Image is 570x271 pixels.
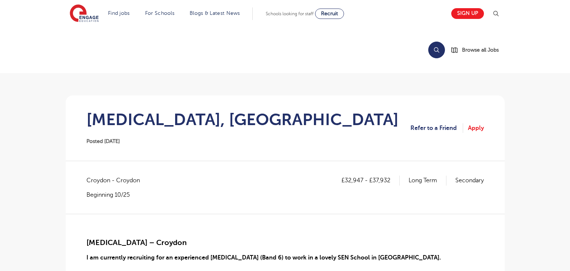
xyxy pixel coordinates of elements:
a: Recruit [315,9,344,19]
button: Search [428,42,445,58]
p: Secondary [455,176,484,185]
span: Posted [DATE] [86,138,120,144]
span: Recruit [321,11,338,16]
span: Browse all Jobs [462,46,499,54]
span: [MEDICAL_DATA] – Croydon [86,238,187,247]
p: Beginning 10/25 [86,191,147,199]
p: Long Term [409,176,446,185]
a: Sign up [451,8,484,19]
p: £32,947 - £37,932 [341,176,400,185]
a: For Schools [145,10,174,16]
span: I am currently recruiting for an experienced [MEDICAL_DATA] (Band 6) to work in a lovely SEN Scho... [86,254,441,261]
h1: [MEDICAL_DATA], [GEOGRAPHIC_DATA] [86,110,399,129]
a: Find jobs [108,10,130,16]
a: Apply [468,123,484,133]
img: Engage Education [70,4,99,23]
a: Refer to a Friend [410,123,463,133]
a: Browse all Jobs [451,46,505,54]
a: Blogs & Latest News [190,10,240,16]
span: Croydon - Croydon [86,176,147,185]
span: Schools looking for staff [266,11,314,16]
